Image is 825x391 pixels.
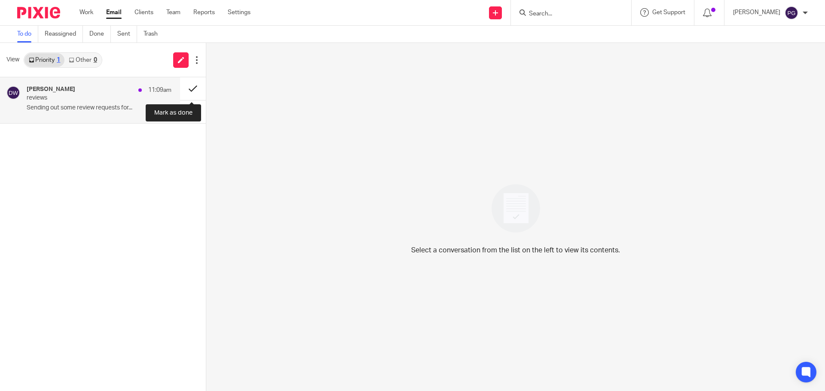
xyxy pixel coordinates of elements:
input: Search [528,10,605,18]
a: Reassigned [45,26,83,42]
a: Sent [117,26,137,42]
h4: [PERSON_NAME] [27,86,75,93]
span: View [6,55,19,64]
a: Clients [134,8,153,17]
a: Email [106,8,122,17]
a: Settings [228,8,251,17]
p: Sending out some review requests for... [27,104,171,112]
img: svg%3E [6,86,20,100]
p: Select a conversation from the list on the left to view its contents. [411,245,620,255]
a: Team [166,8,180,17]
a: Priority1 [24,53,64,67]
p: 11:09am [148,86,171,94]
a: Work [79,8,93,17]
a: Other0 [64,53,101,67]
p: reviews [27,94,143,102]
a: Done [89,26,111,42]
a: Reports [193,8,215,17]
img: image [486,179,546,238]
span: Get Support [652,9,685,15]
div: 1 [57,57,60,63]
img: Pixie [17,7,60,18]
a: Trash [144,26,164,42]
a: To do [17,26,38,42]
div: 0 [94,57,97,63]
p: [PERSON_NAME] [733,8,780,17]
img: svg%3E [785,6,798,20]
